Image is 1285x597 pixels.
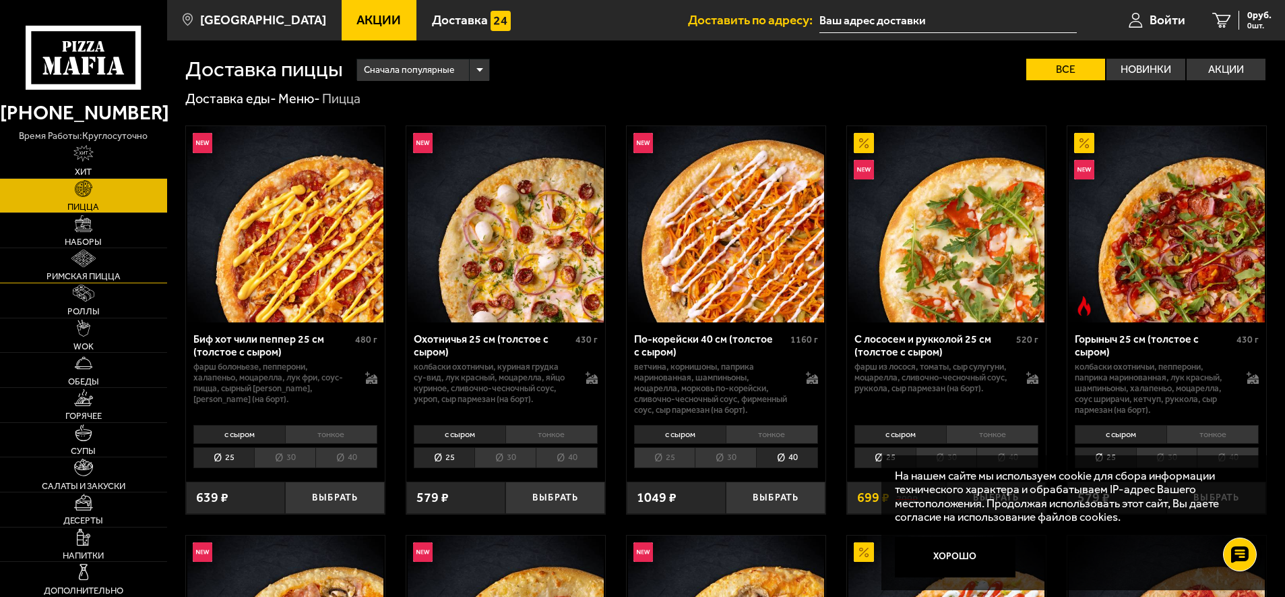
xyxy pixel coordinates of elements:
[355,334,377,345] span: 480 г
[63,516,103,525] span: Десерты
[1075,447,1136,468] li: 25
[854,425,946,444] li: с сыром
[322,90,361,108] div: Пицца
[1236,334,1259,345] span: 430 г
[1247,22,1272,30] span: 0 шт.
[46,272,121,281] span: Римская пицца
[634,333,787,358] div: По-корейски 40 см (толстое с сыром)
[505,482,605,515] button: Выбрать
[185,59,343,80] h1: Доставка пиццы
[857,491,889,505] span: 699 ₽
[848,126,1044,322] img: С лососем и рукколой 25 см (толстое с сыром)
[285,425,377,444] li: тонкое
[414,447,475,468] li: 25
[1166,425,1259,444] li: тонкое
[854,333,1013,358] div: С лососем и рукколой 25 см (толстое с сыром)
[1016,334,1038,345] span: 520 г
[315,447,377,468] li: 40
[254,447,315,468] li: 30
[193,447,255,468] li: 25
[185,90,276,107] a: Доставка еды-
[1075,362,1234,415] p: колбаски Охотничьи, пепперони, паприка маринованная, лук красный, шампиньоны, халапеньо, моцарелл...
[193,425,285,444] li: с сыром
[819,8,1076,33] input: Ваш адрес доставки
[416,491,449,505] span: 579 ₽
[726,425,818,444] li: тонкое
[633,542,654,563] img: Новинка
[65,237,102,246] span: Наборы
[193,333,352,358] div: Биф хот чили пеппер 25 см (толстое с сыром)
[976,447,1038,468] li: 40
[285,482,385,515] button: Выбрать
[44,586,123,595] span: Дополнительно
[854,447,916,468] li: 25
[1247,11,1272,20] span: 0 руб.
[193,133,213,153] img: Новинка
[1069,126,1265,322] img: Горыныч 25 см (толстое с сыром)
[633,133,654,153] img: Новинка
[71,447,96,455] span: Супы
[854,133,874,153] img: Акционный
[854,362,1013,394] p: фарш из лосося, томаты, сыр сулугуни, моцарелла, сливочно-чесночный соус, руккола, сыр пармезан (...
[65,411,102,420] span: Горячее
[414,425,505,444] li: с сыром
[575,334,598,345] span: 430 г
[695,447,756,468] li: 30
[895,469,1245,524] p: На нашем сайте мы используем cookie для сбора информации технического характера и обрабатываем IP...
[634,425,726,444] li: с сыром
[414,333,572,358] div: Охотничья 25 см (толстое с сыром)
[726,482,825,515] button: Выбрать
[1106,59,1185,80] label: Новинки
[1136,447,1197,468] li: 30
[1074,160,1094,180] img: Новинка
[1075,333,1233,358] div: Горыныч 25 см (толстое с сыром)
[42,482,125,490] span: Салаты и закуски
[637,491,677,505] span: 1049 ₽
[1074,133,1094,153] img: Акционный
[634,362,793,415] p: ветчина, корнишоны, паприка маринованная, шампиньоны, моцарелла, морковь по-корейски, сливочно-че...
[474,447,536,468] li: 30
[193,362,352,405] p: фарш болоньезе, пепперони, халапеньо, моцарелла, лук фри, соус-пицца, сырный [PERSON_NAME], [PERS...
[916,447,977,468] li: 30
[756,447,818,468] li: 40
[1075,425,1166,444] li: с сыром
[628,126,824,322] img: По-корейски 40 см (толстое с сыром)
[634,447,695,468] li: 25
[75,167,92,176] span: Хит
[414,362,573,405] p: колбаски охотничьи, куриная грудка су-вид, лук красный, моцарелла, яйцо куриное, сливочно-чесночн...
[536,447,598,468] li: 40
[356,13,401,26] span: Акции
[278,90,320,107] a: Меню-
[688,13,819,26] span: Доставить по адресу:
[505,425,598,444] li: тонкое
[790,334,818,345] span: 1160 г
[68,377,99,386] span: Обеды
[1026,59,1105,80] label: Все
[854,542,874,563] img: Акционный
[67,202,99,211] span: Пицца
[1067,126,1266,322] a: АкционныйНовинкаОстрое блюдоГорыныч 25 см (толстое с сыром)
[193,542,213,563] img: Новинка
[364,57,454,83] span: Сначала популярные
[413,542,433,563] img: Новинка
[187,126,383,322] img: Биф хот чили пеппер 25 см (толстое с сыром)
[432,13,488,26] span: Доставка
[847,126,1046,322] a: АкционныйНовинкаС лососем и рукколой 25 см (толстое с сыром)
[408,126,604,322] img: Охотничья 25 см (толстое с сыром)
[946,425,1038,444] li: тонкое
[491,11,511,31] img: 15daf4d41897b9f0e9f617042186c801.svg
[186,126,385,322] a: НовинкаБиф хот чили пеппер 25 см (толстое с сыром)
[1187,59,1265,80] label: Акции
[627,126,825,322] a: НовинкаПо-корейски 40 см (толстое с сыром)
[63,551,104,560] span: Напитки
[895,537,1015,577] button: Хорошо
[406,126,605,322] a: НовинкаОхотничья 25 см (толстое с сыром)
[854,160,874,180] img: Новинка
[1197,447,1259,468] li: 40
[67,307,100,316] span: Роллы
[73,342,94,351] span: WOK
[1074,296,1094,316] img: Острое блюдо
[196,491,228,505] span: 639 ₽
[413,133,433,153] img: Новинка
[1150,13,1185,26] span: Войти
